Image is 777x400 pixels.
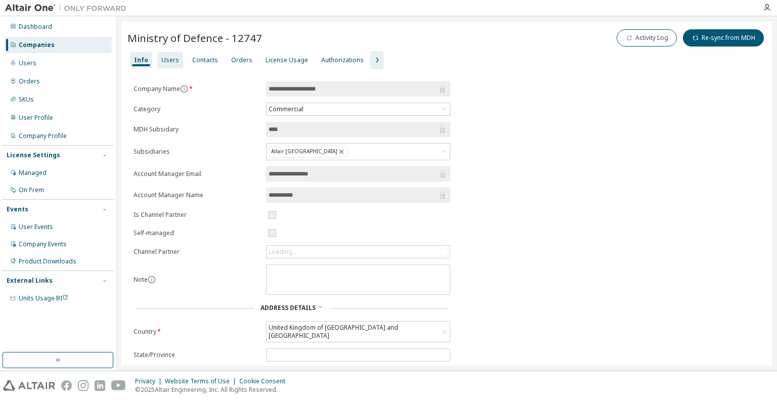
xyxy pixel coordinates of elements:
[19,23,52,31] div: Dashboard
[266,56,308,64] div: License Usage
[165,377,239,385] div: Website Terms of Use
[267,322,450,342] div: United Kingdom of [GEOGRAPHIC_DATA] and [GEOGRAPHIC_DATA]
[239,377,291,385] div: Cookie Consent
[321,56,364,64] div: Authorizations
[269,248,297,256] div: Loading...
[19,114,53,122] div: User Profile
[78,380,89,391] img: instagram.svg
[134,148,260,156] label: Subsidiaries
[267,104,305,115] div: Commercial
[7,277,53,285] div: External Links
[192,56,218,64] div: Contacts
[161,56,179,64] div: Users
[134,211,260,219] label: Is Channel Partner
[111,380,126,391] img: youtube.svg
[135,385,291,394] p: © 2025 Altair Engineering, Inc. All Rights Reserved.
[134,248,260,256] label: Channel Partner
[95,380,105,391] img: linkedin.svg
[5,3,132,13] img: Altair One
[617,29,677,47] button: Activity Log
[134,351,260,359] label: State/Province
[269,146,348,158] div: Altair [GEOGRAPHIC_DATA]
[7,205,28,213] div: Events
[19,41,55,49] div: Companies
[231,56,252,64] div: Orders
[19,240,67,248] div: Company Events
[19,294,68,302] span: Units Usage BI
[61,380,72,391] img: facebook.svg
[683,29,764,47] button: Re-sync from MDH
[19,169,47,177] div: Managed
[267,246,450,258] div: Loading...
[148,276,156,284] button: information
[134,170,260,178] label: Account Manager Email
[134,125,260,134] label: MDH Subsidary
[127,31,262,45] span: Ministry of Defence - 12747
[267,322,439,341] div: United Kingdom of [GEOGRAPHIC_DATA] and [GEOGRAPHIC_DATA]
[134,56,148,64] div: Info
[135,377,165,385] div: Privacy
[267,144,450,160] div: Altair [GEOGRAPHIC_DATA]
[19,132,67,140] div: Company Profile
[3,380,55,391] img: altair_logo.svg
[134,105,260,113] label: Category
[19,96,34,104] div: SKUs
[19,257,76,265] div: Product Downloads
[19,77,40,85] div: Orders
[180,85,188,93] button: information
[19,59,36,67] div: Users
[134,85,260,93] label: Company Name
[134,191,260,199] label: Account Manager Name
[19,186,44,194] div: On Prem
[134,275,148,284] label: Note
[261,303,316,312] span: Address Details
[134,229,260,237] label: Self-managed
[19,223,53,231] div: User Events
[267,103,450,115] div: Commercial
[134,328,260,336] label: Country
[7,151,60,159] div: License Settings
